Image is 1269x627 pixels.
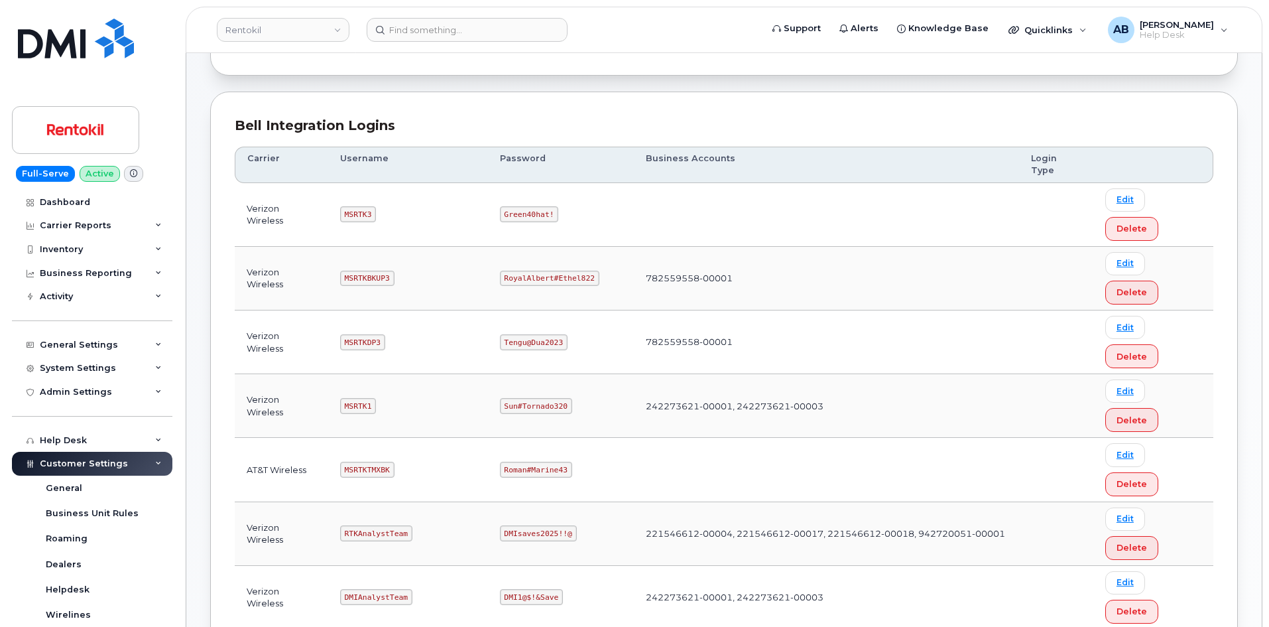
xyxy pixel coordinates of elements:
button: Delete [1105,536,1158,560]
th: Password [488,147,634,183]
a: Rentokil [217,18,349,42]
td: Verizon Wireless [235,311,328,374]
a: Edit [1105,508,1145,531]
td: 242273621-00001, 242273621-00003 [634,374,1019,438]
a: Edit [1105,252,1145,275]
code: Green40hat! [500,206,559,222]
td: Verizon Wireless [235,502,328,566]
span: Delete [1117,286,1147,299]
a: Edit [1105,443,1145,466]
span: Alerts [851,22,878,35]
a: Support [763,15,830,42]
iframe: Messenger Launcher [1211,569,1259,617]
code: MSRTK3 [340,206,376,222]
button: Delete [1105,217,1158,241]
button: Delete [1105,344,1158,368]
div: Adam Bake [1099,17,1237,43]
td: 782559558-00001 [634,311,1019,374]
code: MSRTK1 [340,398,376,414]
button: Delete [1105,600,1158,624]
code: MSRTKBKUP3 [340,271,394,287]
td: Verizon Wireless [235,374,328,438]
span: Quicklinks [1024,25,1073,35]
code: MSRTKTMXBK [340,462,394,478]
button: Delete [1105,281,1158,305]
span: Delete [1117,541,1147,554]
a: Edit [1105,571,1145,594]
td: Verizon Wireless [235,183,328,247]
span: Delete [1117,478,1147,490]
th: Business Accounts [634,147,1019,183]
span: Knowledge Base [908,22,989,35]
div: Quicklinks [999,17,1096,43]
span: [PERSON_NAME] [1140,19,1214,30]
td: Verizon Wireless [235,247,328,311]
code: Sun#Tornado320 [500,398,572,414]
a: Edit [1105,316,1145,339]
code: MSRTKDP3 [340,334,385,350]
code: DMIAnalystTeam [340,589,412,605]
span: Delete [1117,222,1147,235]
button: Delete [1105,408,1158,432]
code: DMIsaves2025!!@ [500,525,577,541]
th: Carrier [235,147,328,183]
th: Username [328,147,488,183]
span: Delete [1117,605,1147,618]
a: Knowledge Base [888,15,998,42]
span: Delete [1117,414,1147,427]
a: Edit [1105,380,1145,403]
code: Roman#Marine43 [500,462,572,478]
span: AB [1113,22,1129,38]
code: DMI1@$!&Save [500,589,563,605]
a: Edit [1105,188,1145,212]
a: Alerts [830,15,888,42]
span: Delete [1117,350,1147,363]
span: Support [784,22,821,35]
button: Delete [1105,472,1158,496]
code: Tengu@Dua2023 [500,334,568,350]
span: Help Desk [1140,30,1214,40]
td: 221546612-00004, 221546612-00017, 221546612-00018, 942720051-00001 [634,502,1019,566]
td: 782559558-00001 [634,247,1019,311]
td: AT&T Wireless [235,438,328,502]
th: Login Type [1019,147,1093,183]
code: RTKAnalystTeam [340,525,412,541]
div: Bell Integration Logins [235,116,1213,135]
code: RoyalAlbert#Ethel822 [500,271,599,287]
input: Find something... [367,18,568,42]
